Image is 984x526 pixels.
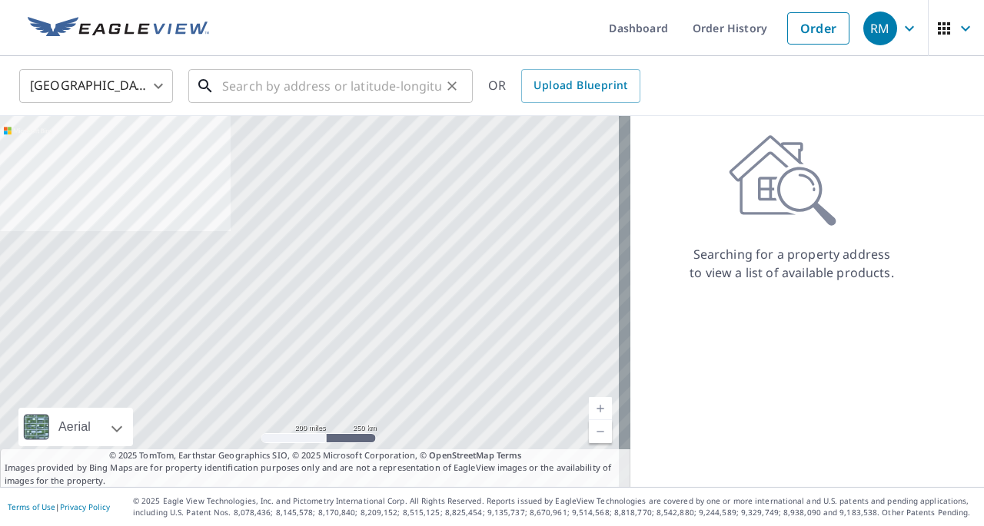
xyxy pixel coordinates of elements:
a: OpenStreetMap [429,449,494,461]
p: © 2025 Eagle View Technologies, Inc. and Pictometry International Corp. All Rights Reserved. Repo... [133,495,976,518]
a: Current Level 5, Zoom Out [589,420,612,443]
p: Searching for a property address to view a list of available products. [689,245,895,282]
p: | [8,502,110,511]
span: Upload Blueprint [534,76,627,95]
a: Terms [497,449,522,461]
div: OR [488,69,640,103]
img: EV Logo [28,17,209,40]
a: Current Level 5, Zoom In [589,397,612,420]
a: Privacy Policy [60,501,110,512]
div: Aerial [54,408,95,446]
input: Search by address or latitude-longitude [222,65,441,108]
div: [GEOGRAPHIC_DATA] [19,65,173,108]
span: © 2025 TomTom, Earthstar Geographics SIO, © 2025 Microsoft Corporation, © [109,449,522,462]
a: Order [787,12,849,45]
a: Terms of Use [8,501,55,512]
div: RM [863,12,897,45]
div: Aerial [18,408,133,446]
button: Clear [441,75,463,97]
a: Upload Blueprint [521,69,640,103]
